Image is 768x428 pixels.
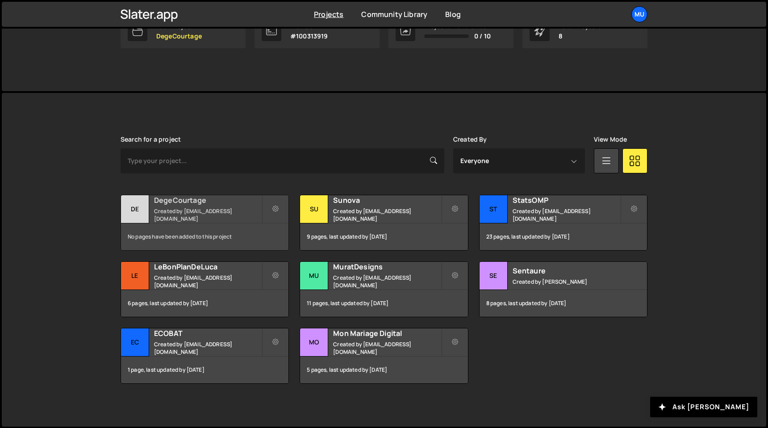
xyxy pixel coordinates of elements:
[154,274,262,289] small: Created by [EMAIL_ADDRESS][DOMAIN_NAME]
[300,223,467,250] div: 9 pages, last updated by [DATE]
[333,274,441,289] small: Created by [EMAIL_ADDRESS][DOMAIN_NAME]
[479,195,647,251] a: St StatsOMP Created by [EMAIL_ADDRESS][DOMAIN_NAME] 23 pages, last updated by [DATE]
[156,33,202,40] p: DegeCourtage
[650,397,757,417] button: Ask [PERSON_NAME]
[480,195,508,223] div: St
[300,290,467,317] div: 11 pages, last updated by [DATE]
[424,23,491,30] div: Projects Transferred
[121,261,289,317] a: Le LeBonPlanDeLuca Created by [EMAIL_ADDRESS][DOMAIN_NAME] 6 pages, last updated by [DATE]
[300,195,468,251] a: Su Sunova Created by [EMAIL_ADDRESS][DOMAIN_NAME] 9 pages, last updated by [DATE]
[121,262,149,290] div: Le
[300,262,328,290] div: Mu
[121,195,289,251] a: De DegeCourtage Created by [EMAIL_ADDRESS][DOMAIN_NAME] No pages have been added to this project
[333,262,441,272] h2: MuratDesigns
[513,266,620,276] h2: Sentaure
[513,278,620,285] small: Created by [PERSON_NAME]
[479,261,647,317] a: Se Sentaure Created by [PERSON_NAME] 8 pages, last updated by [DATE]
[559,23,601,30] div: Total Projects
[121,357,288,383] div: 1 page, last updated by [DATE]
[333,328,441,338] h2: Mon Mariage Digital
[121,148,444,173] input: Type your project...
[300,261,468,317] a: Mu MuratDesigns Created by [EMAIL_ADDRESS][DOMAIN_NAME] 11 pages, last updated by [DATE]
[333,340,441,356] small: Created by [EMAIL_ADDRESS][DOMAIN_NAME]
[314,9,343,19] a: Projects
[300,328,468,384] a: Mo Mon Mariage Digital Created by [EMAIL_ADDRESS][DOMAIN_NAME] 5 pages, last updated by [DATE]
[474,33,491,40] span: 0 / 10
[290,33,328,40] p: #100313919
[154,195,262,205] h2: DegeCourtage
[154,328,262,338] h2: ECOBAT
[300,195,328,223] div: Su
[445,9,461,19] a: Blog
[631,6,647,22] a: Mu
[480,223,647,250] div: 23 pages, last updated by [DATE]
[300,357,467,383] div: 5 pages, last updated by [DATE]
[156,23,202,30] div: Last Project
[480,290,647,317] div: 8 pages, last updated by [DATE]
[121,14,246,48] a: Last Project DegeCourtage
[121,223,288,250] div: No pages have been added to this project
[121,328,149,357] div: EC
[333,207,441,222] small: Created by [EMAIL_ADDRESS][DOMAIN_NAME]
[513,195,620,205] h2: StatsOMP
[594,136,627,143] label: View Mode
[290,23,328,30] div: Member ID
[333,195,441,205] h2: Sunova
[300,328,328,357] div: Mo
[121,136,181,143] label: Search for a project
[121,328,289,384] a: EC ECOBAT Created by [EMAIL_ADDRESS][DOMAIN_NAME] 1 page, last updated by [DATE]
[121,290,288,317] div: 6 pages, last updated by [DATE]
[559,33,601,40] p: 8
[361,9,427,19] a: Community Library
[154,340,262,356] small: Created by [EMAIL_ADDRESS][DOMAIN_NAME]
[513,207,620,222] small: Created by [EMAIL_ADDRESS][DOMAIN_NAME]
[453,136,487,143] label: Created By
[154,262,262,272] h2: LeBonPlanDeLuca
[154,207,262,222] small: Created by [EMAIL_ADDRESS][DOMAIN_NAME]
[121,195,149,223] div: De
[480,262,508,290] div: Se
